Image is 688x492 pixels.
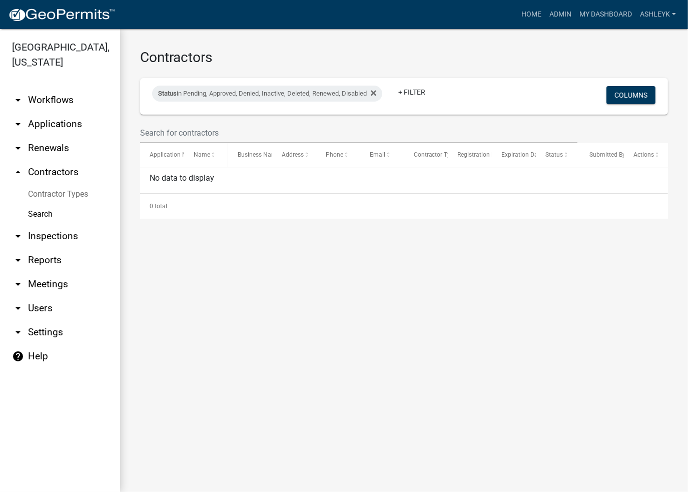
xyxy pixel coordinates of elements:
div: in Pending, Approved, Denied, Inactive, Deleted, Renewed, Disabled [152,86,382,102]
datatable-header-cell: Registration Date [448,143,492,167]
span: Expiration Date [501,151,543,158]
datatable-header-cell: Address [272,143,316,167]
button: Columns [606,86,655,104]
i: arrow_drop_down [12,118,24,130]
a: + Filter [390,83,433,101]
span: Actions [633,151,654,158]
span: Contractor Type [414,151,457,158]
datatable-header-cell: Business Name [228,143,272,167]
datatable-header-cell: Contractor Type [404,143,448,167]
datatable-header-cell: Status [536,143,580,167]
span: Registration Date [458,151,504,158]
i: arrow_drop_down [12,230,24,242]
i: arrow_drop_down [12,326,24,338]
i: arrow_drop_down [12,142,24,154]
span: Status [545,151,563,158]
datatable-header-cell: Phone [316,143,360,167]
datatable-header-cell: Name [184,143,228,167]
datatable-header-cell: Email [360,143,404,167]
span: Status [158,90,177,97]
span: Email [370,151,385,158]
datatable-header-cell: Actions [624,143,668,167]
a: Home [517,5,545,24]
h3: Contractors [140,49,668,66]
input: Search for contractors [140,123,577,143]
span: Name [194,151,210,158]
span: Address [282,151,304,158]
span: Application Number [150,151,204,158]
i: arrow_drop_up [12,166,24,178]
i: arrow_drop_down [12,302,24,314]
a: My Dashboard [575,5,636,24]
span: Phone [326,151,343,158]
div: 0 total [140,194,668,219]
a: Admin [545,5,575,24]
span: Submitted By [589,151,625,158]
a: AshleyK [636,5,680,24]
i: arrow_drop_down [12,278,24,290]
datatable-header-cell: Expiration Date [492,143,536,167]
i: help [12,350,24,362]
span: Business Name [238,151,280,158]
div: No data to display [140,168,668,193]
i: arrow_drop_down [12,254,24,266]
datatable-header-cell: Application Number [140,143,184,167]
datatable-header-cell: Submitted By [580,143,624,167]
i: arrow_drop_down [12,94,24,106]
